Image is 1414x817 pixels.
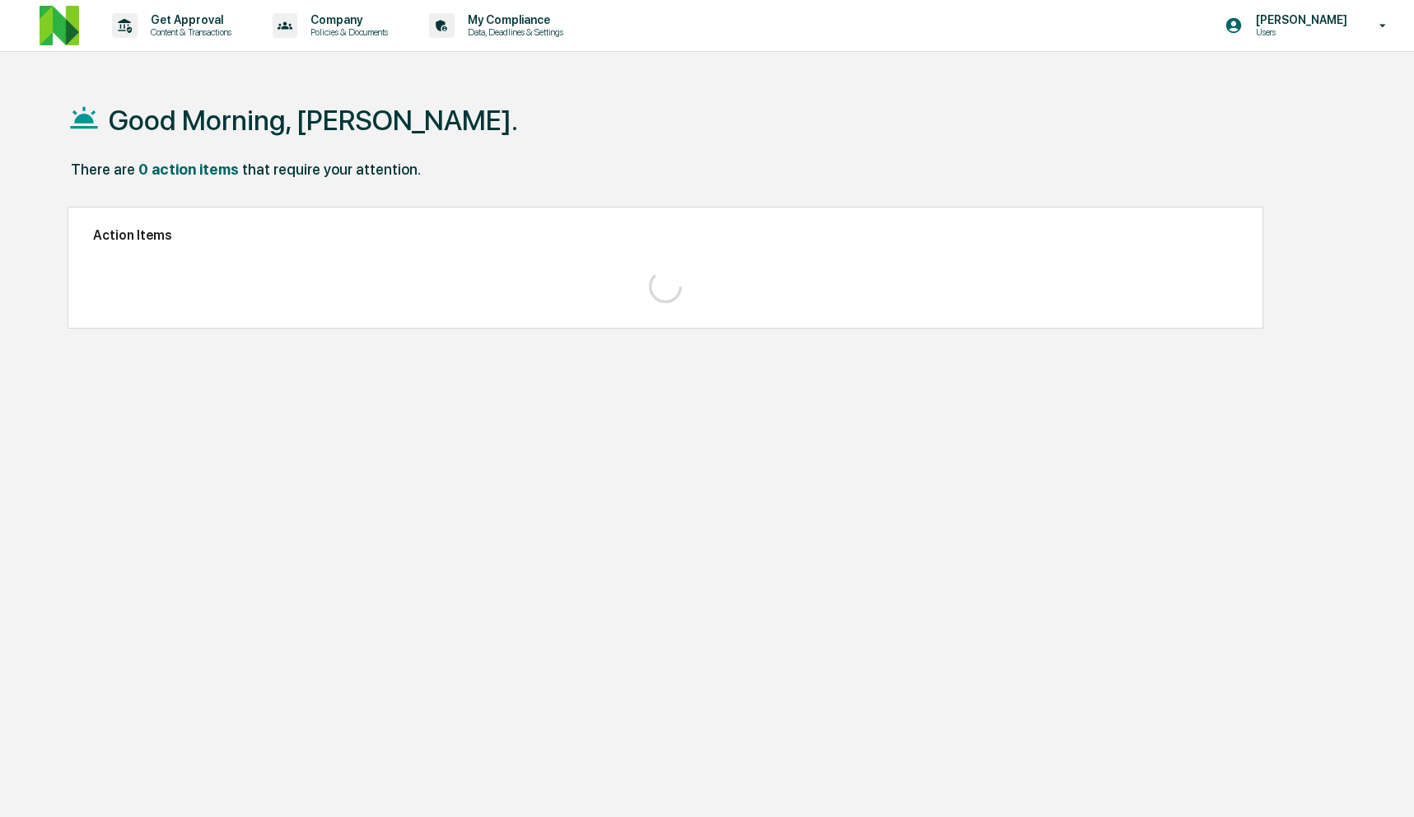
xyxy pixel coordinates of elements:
[455,13,572,26] p: My Compliance
[297,26,396,38] p: Policies & Documents
[40,6,79,45] img: logo
[242,161,421,178] div: that require your attention.
[93,227,1239,243] h2: Action Items
[297,13,396,26] p: Company
[138,161,239,178] div: 0 action items
[455,26,572,38] p: Data, Deadlines & Settings
[109,104,518,137] h1: Good Morning, [PERSON_NAME].
[138,26,240,38] p: Content & Transactions
[1243,26,1356,38] p: Users
[1243,13,1356,26] p: [PERSON_NAME]
[71,161,135,178] div: There are
[138,13,240,26] p: Get Approval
